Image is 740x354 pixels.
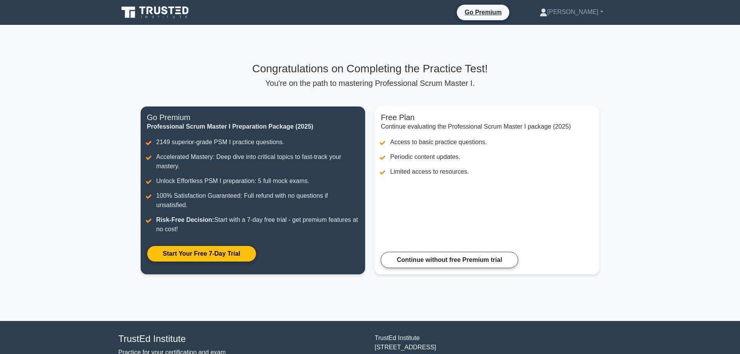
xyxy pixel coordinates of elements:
[141,78,599,88] p: You're on the path to mastering Professional Scrum Master I.
[118,333,366,345] h4: TrustEd Institute
[141,62,599,75] h3: Congratulations on Completing the Practice Test!
[521,4,622,20] a: [PERSON_NAME]
[147,246,256,262] a: Start Your Free 7-Day Trial
[381,252,518,268] a: Continue without free Premium trial
[460,7,506,17] a: Go Premium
